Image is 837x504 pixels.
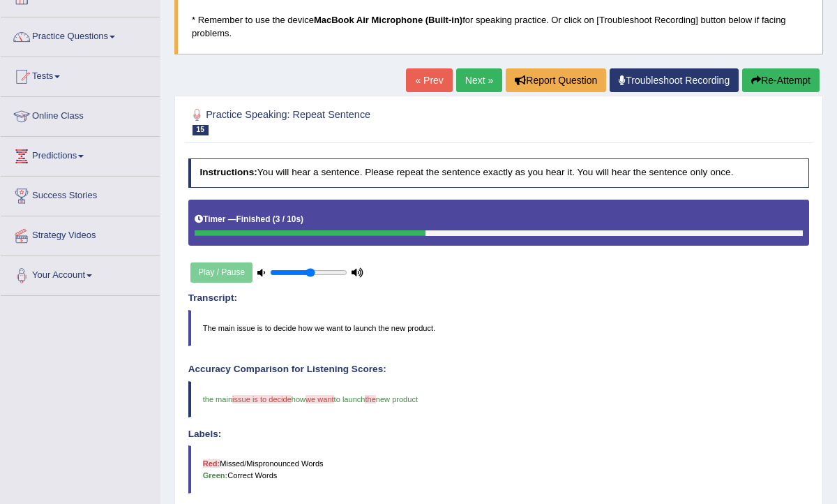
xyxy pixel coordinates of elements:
a: Your Account [1,256,160,291]
b: Finished [236,214,271,224]
a: Troubleshoot Recording [610,68,739,92]
h4: You will hear a sentence. Please repeat the sentence exactly as you hear it. You will hear the se... [188,158,810,188]
span: new product [376,395,418,403]
span: the main [203,395,232,403]
b: ( [273,214,276,224]
a: Next » [456,68,502,92]
a: Online Class [1,97,160,132]
a: Practice Questions [1,17,160,52]
span: issue is to decide [232,395,292,403]
span: the [365,395,375,403]
span: 15 [193,125,209,135]
b: Red: [203,459,220,468]
b: ) [301,214,303,224]
span: how [292,395,306,403]
span: to launch [334,395,365,403]
h4: Accuracy Comparison for Listening Scores: [188,364,810,375]
span: we want [306,395,334,403]
blockquote: Missed/Mispronounced Words Correct Words [188,445,810,493]
b: 3 / 10s [276,214,301,224]
a: Tests [1,57,160,92]
a: Success Stories [1,177,160,212]
a: « Prev [406,68,452,92]
b: Instructions: [199,167,257,177]
h4: Labels: [188,429,810,440]
h4: Transcript: [188,293,810,304]
b: Green: [203,471,228,480]
button: Re-Attempt [742,68,820,92]
a: Strategy Videos [1,216,160,251]
a: Predictions [1,137,160,172]
button: Report Question [506,68,606,92]
h5: Timer — [195,215,303,224]
b: MacBook Air Microphone (Built-in) [314,15,462,25]
h2: Practice Speaking: Repeat Sentence [188,106,573,135]
blockquote: The main issue is to decide how we want to launch the new product. [188,310,810,346]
